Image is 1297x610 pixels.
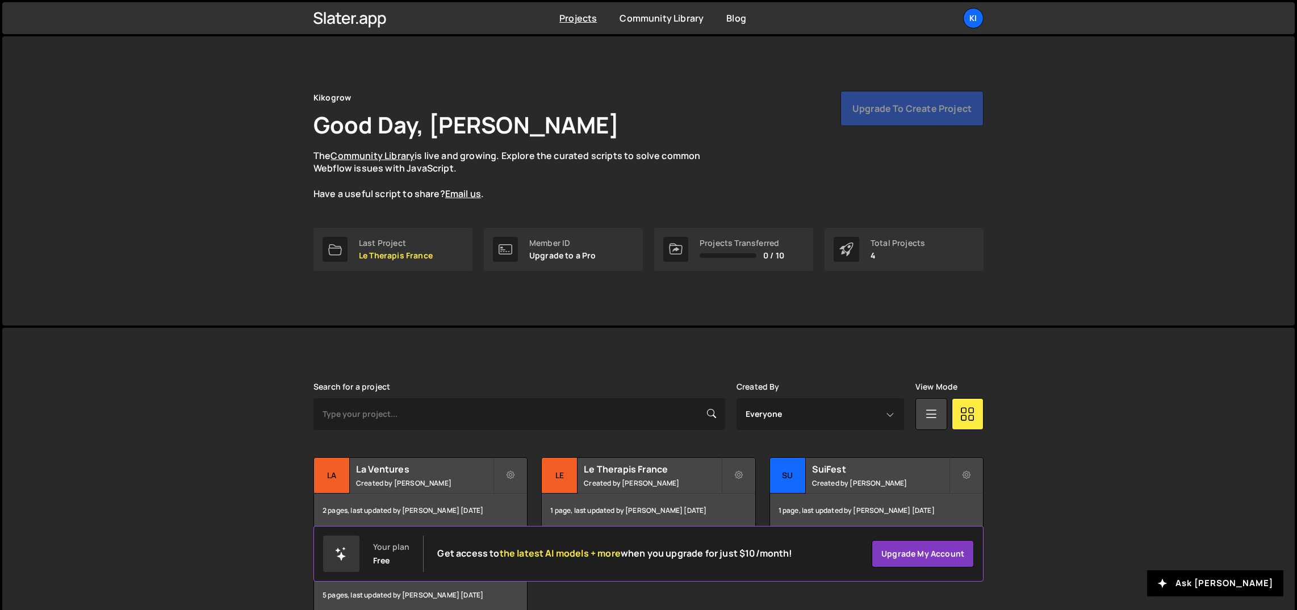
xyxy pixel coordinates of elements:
[584,463,721,475] h2: Le Therapis France
[313,228,472,271] a: Last Project Le Therapis France
[871,251,925,260] p: 4
[769,457,984,528] a: Su SuiFest Created by [PERSON_NAME] 1 page, last updated by [PERSON_NAME] [DATE]
[763,251,784,260] span: 0 / 10
[770,458,806,494] div: Su
[812,478,949,488] small: Created by [PERSON_NAME]
[356,478,493,488] small: Created by [PERSON_NAME]
[770,494,983,528] div: 1 page, last updated by [PERSON_NAME] [DATE]
[529,239,596,248] div: Member ID
[871,239,925,248] div: Total Projects
[584,478,721,488] small: Created by [PERSON_NAME]
[314,494,527,528] div: 2 pages, last updated by [PERSON_NAME] [DATE]
[737,382,780,391] label: Created By
[314,458,350,494] div: La
[437,548,792,559] h2: Get access to when you upgrade for just $10/month!
[373,556,390,565] div: Free
[445,187,481,200] a: Email us
[559,12,597,24] a: Projects
[359,239,433,248] div: Last Project
[1147,570,1283,596] button: Ask [PERSON_NAME]
[359,251,433,260] p: Le Therapis France
[542,458,578,494] div: Le
[915,382,957,391] label: View Mode
[963,8,984,28] a: Ki
[541,457,755,528] a: Le Le Therapis France Created by [PERSON_NAME] 1 page, last updated by [PERSON_NAME] [DATE]
[313,149,722,200] p: The is live and growing. Explore the curated scripts to solve common Webflow issues with JavaScri...
[330,149,415,162] a: Community Library
[373,542,409,551] div: Your plan
[313,457,528,528] a: La La Ventures Created by [PERSON_NAME] 2 pages, last updated by [PERSON_NAME] [DATE]
[700,239,784,248] div: Projects Transferred
[313,91,351,105] div: Kikogrow
[529,251,596,260] p: Upgrade to a Pro
[872,540,974,567] a: Upgrade my account
[313,398,725,430] input: Type your project...
[313,109,619,140] h1: Good Day, [PERSON_NAME]
[812,463,949,475] h2: SuiFest
[726,12,746,24] a: Blog
[500,547,621,559] span: the latest AI models + more
[542,494,755,528] div: 1 page, last updated by [PERSON_NAME] [DATE]
[313,382,390,391] label: Search for a project
[356,463,493,475] h2: La Ventures
[620,12,704,24] a: Community Library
